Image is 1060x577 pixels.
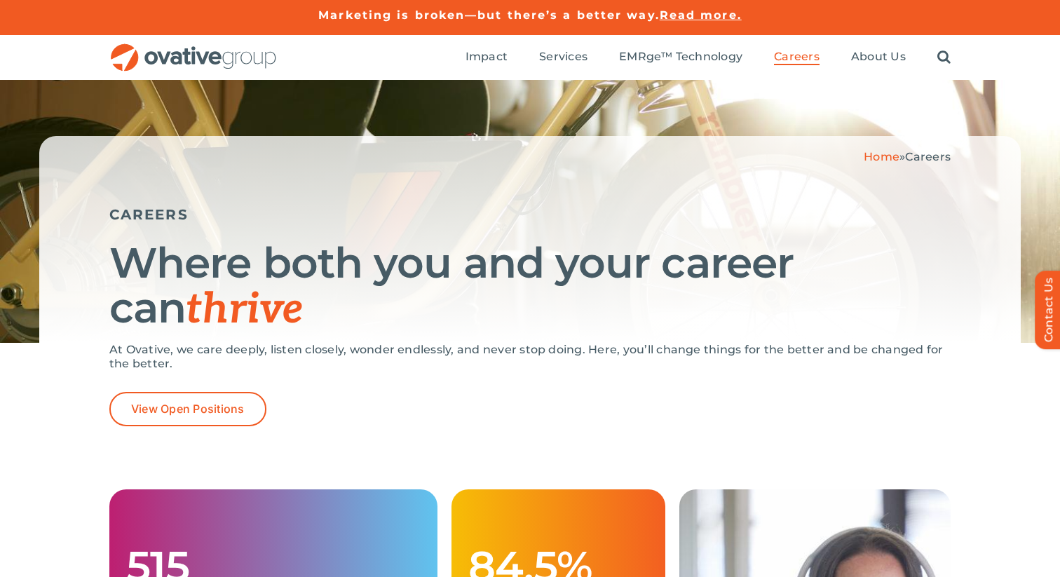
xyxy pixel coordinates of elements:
a: Careers [774,50,820,65]
span: About Us [851,50,906,64]
span: » [864,150,951,163]
a: View Open Positions [109,392,266,426]
a: About Us [851,50,906,65]
a: Impact [466,50,508,65]
h1: Where both you and your career can [109,240,951,332]
span: thrive [186,285,303,335]
span: Services [539,50,587,64]
p: At Ovative, we care deeply, listen closely, wonder endlessly, and never stop doing. Here, you’ll ... [109,343,951,371]
a: EMRge™ Technology [619,50,742,65]
span: Careers [774,50,820,64]
a: Home [864,150,899,163]
a: Marketing is broken—but there’s a better way. [318,8,660,22]
a: OG_Full_horizontal_RGB [109,42,278,55]
span: Careers [905,150,951,163]
h5: CAREERS [109,206,951,223]
a: Search [937,50,951,65]
a: Services [539,50,587,65]
nav: Menu [466,35,951,80]
span: EMRge™ Technology [619,50,742,64]
span: View Open Positions [131,402,245,416]
span: Impact [466,50,508,64]
a: Read more. [660,8,742,22]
